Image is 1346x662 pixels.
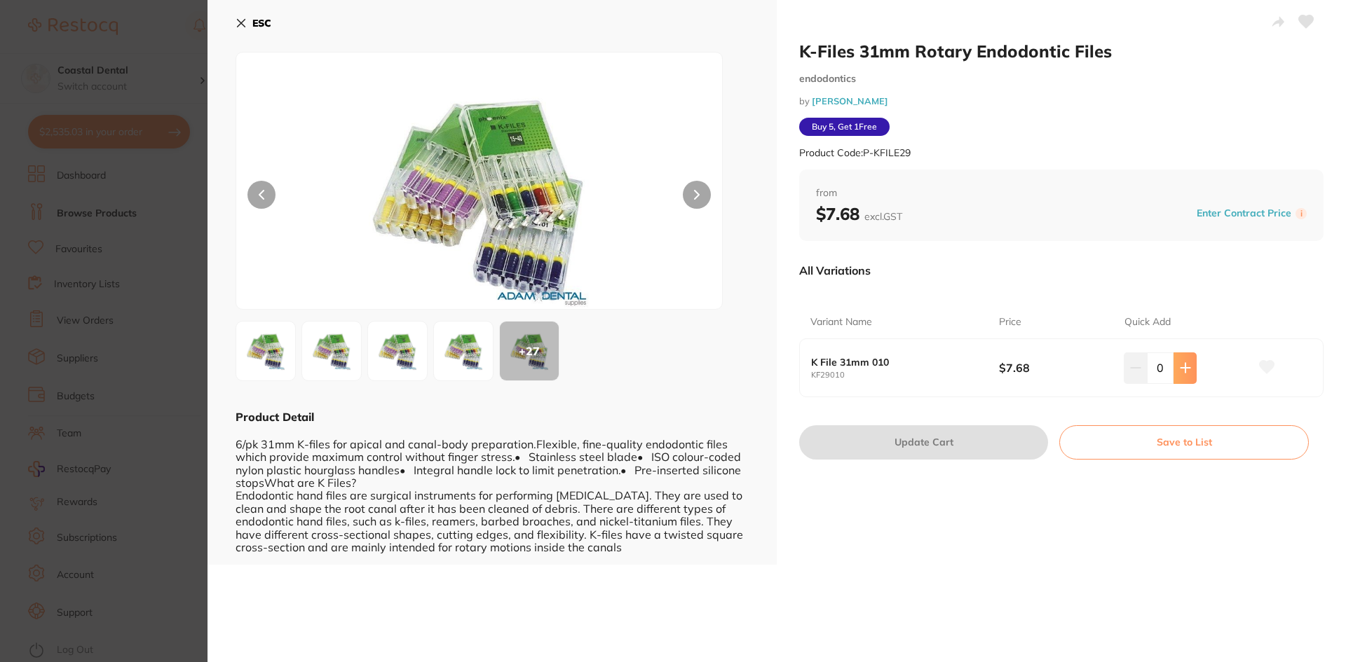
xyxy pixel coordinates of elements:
[816,203,902,224] b: $7.68
[864,210,902,223] span: excl. GST
[799,73,1324,85] small: endodontics
[236,410,314,424] b: Product Detail
[799,263,871,277] p: All Variations
[306,326,357,376] img: MDguanBn
[499,321,559,381] button: +27
[236,11,271,35] button: ESC
[799,41,1324,62] h2: K-Files 31mm Rotary Endodontic Files
[799,96,1324,106] small: by
[500,322,559,380] div: + 27
[334,88,625,309] img: MDYuanBn
[1296,208,1307,219] label: i
[799,147,911,159] small: Product Code: P-KFILE29
[811,357,980,368] b: K File 31mm 010
[812,95,888,106] a: [PERSON_NAME]
[372,326,423,376] img: MTAuanBn
[999,360,1112,375] b: $7.68
[236,425,749,553] div: 6/pk 31mm K-files for apical and canal-body preparation.Flexible, fine-quality endodontic files w...
[810,315,872,329] p: Variant Name
[1059,425,1309,459] button: Save to List
[816,186,1307,200] span: from
[438,326,489,376] img: MTUuanBn
[240,326,291,376] img: MDYuanBn
[252,17,271,29] b: ESC
[799,425,1048,459] button: Update Cart
[799,118,890,136] span: Buy 5, Get 1 Free
[999,315,1021,329] p: Price
[811,371,999,380] small: KF29010
[1124,315,1171,329] p: Quick Add
[1192,207,1296,220] button: Enter Contract Price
